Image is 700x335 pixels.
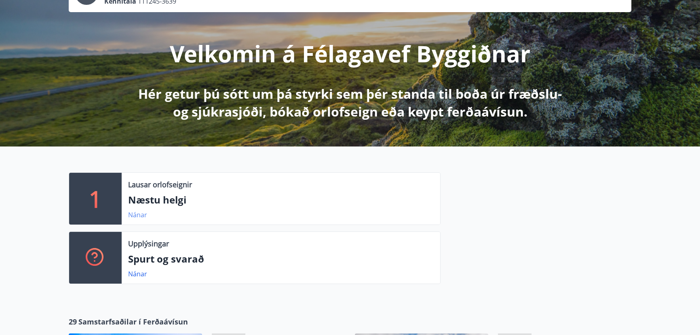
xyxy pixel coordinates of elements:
[78,316,188,327] span: Samstarfsaðilar í Ferðaávísun
[128,269,147,278] a: Nánar
[170,38,530,69] p: Velkomin á Félagavef Byggiðnar
[89,183,102,214] p: 1
[128,252,434,266] p: Spurt og svarað
[128,193,434,207] p: Næstu helgi
[128,238,169,249] p: Upplýsingar
[137,85,563,121] p: Hér getur þú sótt um þá styrki sem þér standa til boða úr fræðslu- og sjúkrasjóði, bókað orlofsei...
[128,210,147,219] a: Nánar
[69,316,77,327] span: 29
[128,179,192,190] p: Lausar orlofseignir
